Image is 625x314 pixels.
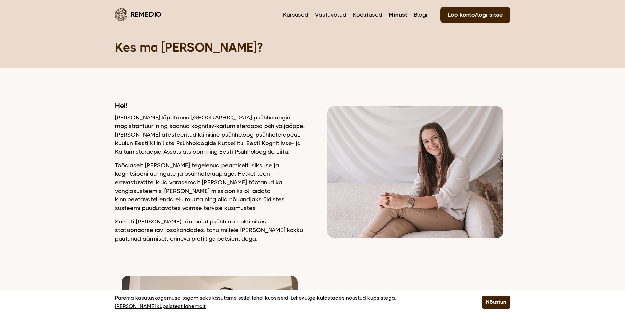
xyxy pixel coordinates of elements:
a: Remedio [115,7,162,22]
p: [PERSON_NAME] lõpetanud [GEOGRAPHIC_DATA] psühholoogia magistrantuuri ning saanud kognitiiv-käitu... [115,113,304,156]
a: Minust [389,11,407,19]
a: Vastuvõtud [315,11,346,19]
button: Nõustun [482,296,510,309]
img: Remedio logo [115,8,127,21]
a: Koolitused [353,11,382,19]
a: Loo konto/logi sisse [440,7,510,23]
a: Blogi [414,11,427,19]
a: Kursused [283,11,308,19]
h1: Kes ma [PERSON_NAME]? [115,39,510,55]
p: Tööalaselt [PERSON_NAME] tegelenud peamiselt isiksuse ja kognitsiooni uuringute ja psühhoteraapia... [115,161,304,212]
p: Samuti [PERSON_NAME] töötanud psühhiaatriakliinikus statsionaarse ravi osakondades, tänu millele ... [115,217,304,243]
a: [PERSON_NAME] küpsistest lähemalt. [115,302,206,311]
img: Dagmar vaatamas kaamerasse [327,106,503,238]
h2: Hei! [115,101,304,110]
p: Parema kasutuskogemuse tagamiseks kasutame sellel lehel küpsiseid. Lehekülge külastades nõustud k... [115,294,466,311]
